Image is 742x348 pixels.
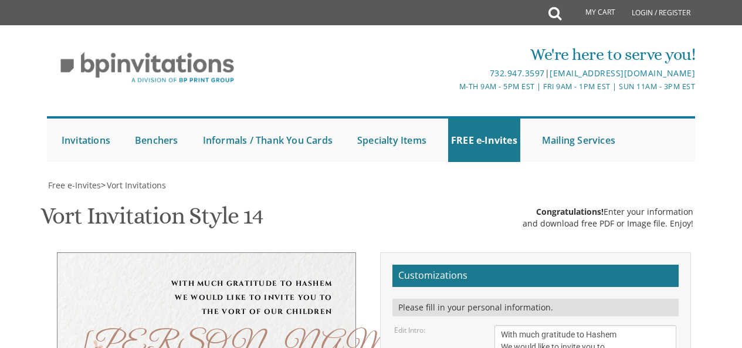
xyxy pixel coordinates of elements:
[106,180,166,191] a: Vort Invitations
[448,119,520,162] a: FREE e-Invites
[394,325,425,335] label: Edit Intro:
[40,203,263,238] h1: Vort Invitation Style 14
[59,119,113,162] a: Invitations
[81,276,332,319] div: With much gratitude to Hashem We would like to invite you to The vort of our children
[392,265,679,287] h2: Customizations
[107,180,166,191] span: Vort Invitations
[263,80,695,93] div: M-Th 9am - 5pm EST | Fri 9am - 1pm EST | Sun 11am - 3pm EST
[354,119,429,162] a: Specialty Items
[523,218,693,229] div: and download free PDF or Image file. Enjoy!
[523,206,693,218] div: Enter your information
[263,43,695,66] div: We're here to serve you!
[48,180,101,191] span: Free e-Invites
[490,67,545,79] a: 732.947.3597
[47,43,248,92] img: BP Invitation Loft
[392,299,679,316] div: Please fill in your personal information.
[263,66,695,80] div: |
[47,180,101,191] a: Free e-Invites
[132,119,181,162] a: Benchers
[536,206,604,217] span: Congratulations!
[200,119,336,162] a: Informals / Thank You Cards
[550,67,695,79] a: [EMAIL_ADDRESS][DOMAIN_NAME]
[539,119,618,162] a: Mailing Services
[560,1,624,25] a: My Cart
[101,180,166,191] span: >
